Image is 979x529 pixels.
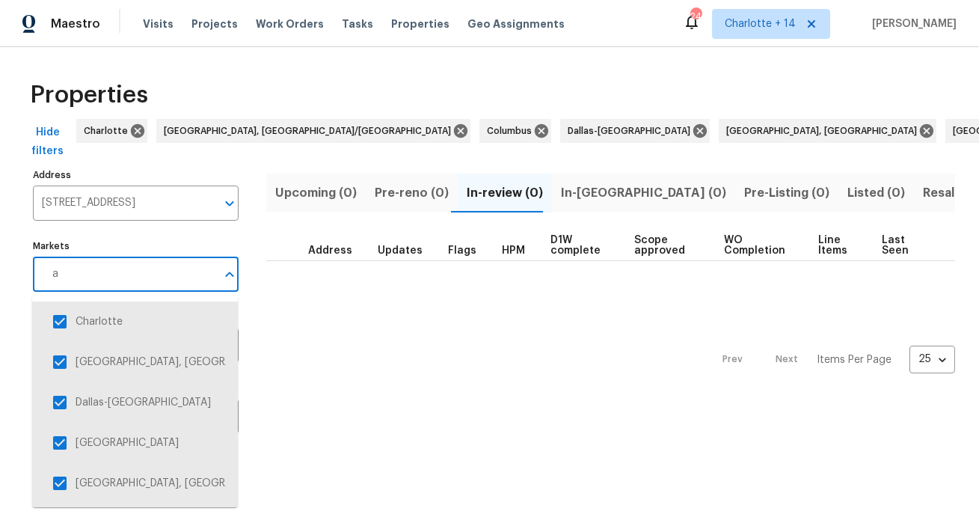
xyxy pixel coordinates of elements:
span: Charlotte [84,123,134,138]
div: [GEOGRAPHIC_DATA], [GEOGRAPHIC_DATA] [719,119,936,143]
span: Properties [30,88,148,103]
nav: Pagination Navigation [709,270,955,449]
span: Geo Assignments [467,16,565,31]
span: Columbus [487,123,538,138]
button: Close [219,264,240,285]
span: D1W complete [550,235,610,256]
div: Dallas-[GEOGRAPHIC_DATA] [560,119,710,143]
label: Address [33,171,239,180]
span: Dallas-[GEOGRAPHIC_DATA] [568,123,696,138]
input: Search ... [43,257,216,292]
span: Pre-reno (0) [375,183,449,204]
span: Pre-Listing (0) [744,183,829,204]
span: [PERSON_NAME] [866,16,957,31]
div: Charlotte [76,119,147,143]
li: Dallas-[GEOGRAPHIC_DATA] [44,387,226,418]
span: Flags [448,245,476,256]
span: Line Items [818,235,856,256]
label: Markets [33,242,239,251]
span: In-[GEOGRAPHIC_DATA] (0) [561,183,726,204]
span: WO Completion [724,235,793,256]
span: Maestro [51,16,100,31]
span: Projects [191,16,238,31]
span: Hide filters [30,123,66,160]
button: Open [219,193,240,214]
span: Work Orders [256,16,324,31]
li: [GEOGRAPHIC_DATA], [GEOGRAPHIC_DATA]/[GEOGRAPHIC_DATA] [44,346,226,378]
div: [GEOGRAPHIC_DATA], [GEOGRAPHIC_DATA]/[GEOGRAPHIC_DATA] [156,119,470,143]
button: Hide filters [24,119,72,165]
span: HPM [502,245,525,256]
span: [GEOGRAPHIC_DATA], [GEOGRAPHIC_DATA] [726,123,923,138]
li: Charlotte [44,306,226,337]
span: In-review (0) [467,183,543,204]
span: Upcoming (0) [275,183,357,204]
li: [GEOGRAPHIC_DATA], [GEOGRAPHIC_DATA] [44,468,226,499]
span: Scope approved [635,235,699,256]
span: Properties [391,16,449,31]
span: Last Seen [882,235,918,256]
span: Charlotte + 14 [725,16,796,31]
li: [GEOGRAPHIC_DATA] [44,427,226,459]
span: Updates [378,245,423,256]
span: Address [308,245,352,256]
div: Columbus [479,119,551,143]
div: 240 [690,9,701,24]
span: Listed (0) [847,183,905,204]
span: Tasks [342,19,373,29]
p: Items Per Page [817,352,891,367]
span: Visits [143,16,174,31]
div: 25 [909,340,955,379]
span: [GEOGRAPHIC_DATA], [GEOGRAPHIC_DATA]/[GEOGRAPHIC_DATA] [164,123,457,138]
